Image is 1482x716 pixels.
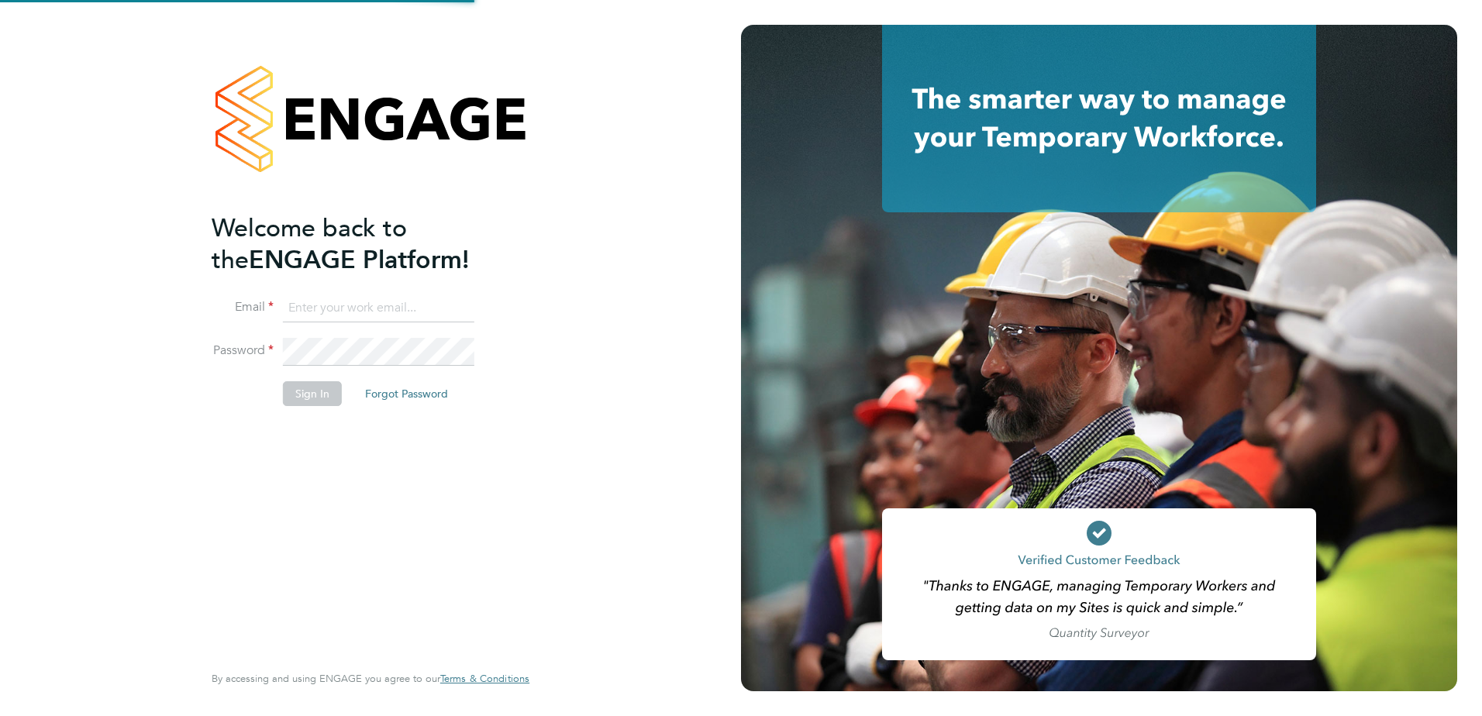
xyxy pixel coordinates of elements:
span: Welcome back to the [212,213,407,275]
button: Sign In [283,381,342,406]
input: Enter your work email... [283,294,474,322]
button: Forgot Password [353,381,460,406]
a: Terms & Conditions [440,673,529,685]
h2: ENGAGE Platform! [212,212,514,276]
span: By accessing and using ENGAGE you agree to our [212,672,529,685]
span: Terms & Conditions [440,672,529,685]
label: Email [212,299,274,315]
label: Password [212,343,274,359]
